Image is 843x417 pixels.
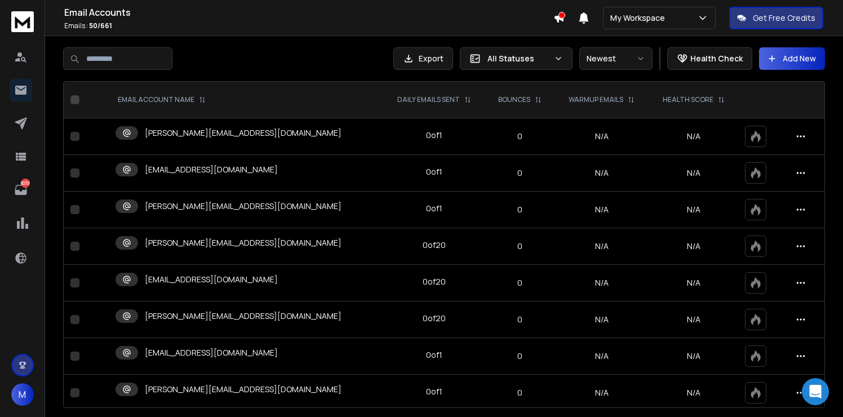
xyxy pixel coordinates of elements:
button: M [11,383,34,406]
p: 0 [493,241,548,252]
p: N/A [655,351,731,362]
p: 8251 [21,179,30,188]
img: logo [11,11,34,32]
button: Export [393,47,453,70]
button: Get Free Credits [729,7,823,29]
div: 0 of 1 [426,166,442,178]
td: N/A [554,338,649,375]
p: WARMUP EMAILS [569,95,623,104]
td: N/A [554,118,649,155]
p: N/A [655,131,731,142]
p: My Workspace [610,12,669,24]
p: [EMAIL_ADDRESS][DOMAIN_NAME] [145,164,278,175]
p: N/A [655,167,731,179]
div: 0 of 20 [423,276,446,287]
p: N/A [655,387,731,398]
td: N/A [554,192,649,228]
p: N/A [655,241,731,252]
p: Emails : [64,21,553,30]
p: 0 [493,314,548,325]
p: 0 [493,131,548,142]
div: 0 of 1 [426,203,442,214]
p: 0 [493,277,548,289]
p: DAILY EMAILS SENT [397,95,460,104]
p: N/A [655,204,731,215]
p: [PERSON_NAME][EMAIL_ADDRESS][DOMAIN_NAME] [145,310,341,322]
p: [PERSON_NAME][EMAIL_ADDRESS][DOMAIN_NAME] [145,127,341,139]
p: [PERSON_NAME][EMAIL_ADDRESS][DOMAIN_NAME] [145,384,341,395]
p: [EMAIL_ADDRESS][DOMAIN_NAME] [145,347,278,358]
button: Newest [579,47,653,70]
p: Health Check [690,53,743,64]
div: 0 of 1 [426,386,442,397]
td: N/A [554,301,649,338]
td: N/A [554,265,649,301]
p: HEALTH SCORE [663,95,713,104]
div: EMAIL ACCOUNT NAME [118,95,206,104]
td: N/A [554,375,649,411]
p: [PERSON_NAME][EMAIL_ADDRESS][DOMAIN_NAME] [145,201,341,212]
td: N/A [554,155,649,192]
a: 8251 [10,179,32,201]
p: 0 [493,387,548,398]
p: N/A [655,277,731,289]
p: 0 [493,167,548,179]
div: 0 of 1 [426,349,442,361]
button: Add New [759,47,825,70]
p: N/A [655,314,731,325]
p: 0 [493,351,548,362]
p: [EMAIL_ADDRESS][DOMAIN_NAME] [145,274,278,285]
button: Health Check [667,47,752,70]
p: 0 [493,204,548,215]
p: [PERSON_NAME][EMAIL_ADDRESS][DOMAIN_NAME] [145,237,341,249]
p: All Statuses [487,53,549,64]
td: N/A [554,228,649,265]
div: 0 of 1 [426,130,442,141]
p: BOUNCES [498,95,530,104]
div: 0 of 20 [423,313,446,324]
h1: Email Accounts [64,6,553,19]
div: 0 of 20 [423,239,446,251]
span: 50 / 661 [89,21,112,30]
p: Get Free Credits [753,12,815,24]
div: Open Intercom Messenger [802,378,829,405]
